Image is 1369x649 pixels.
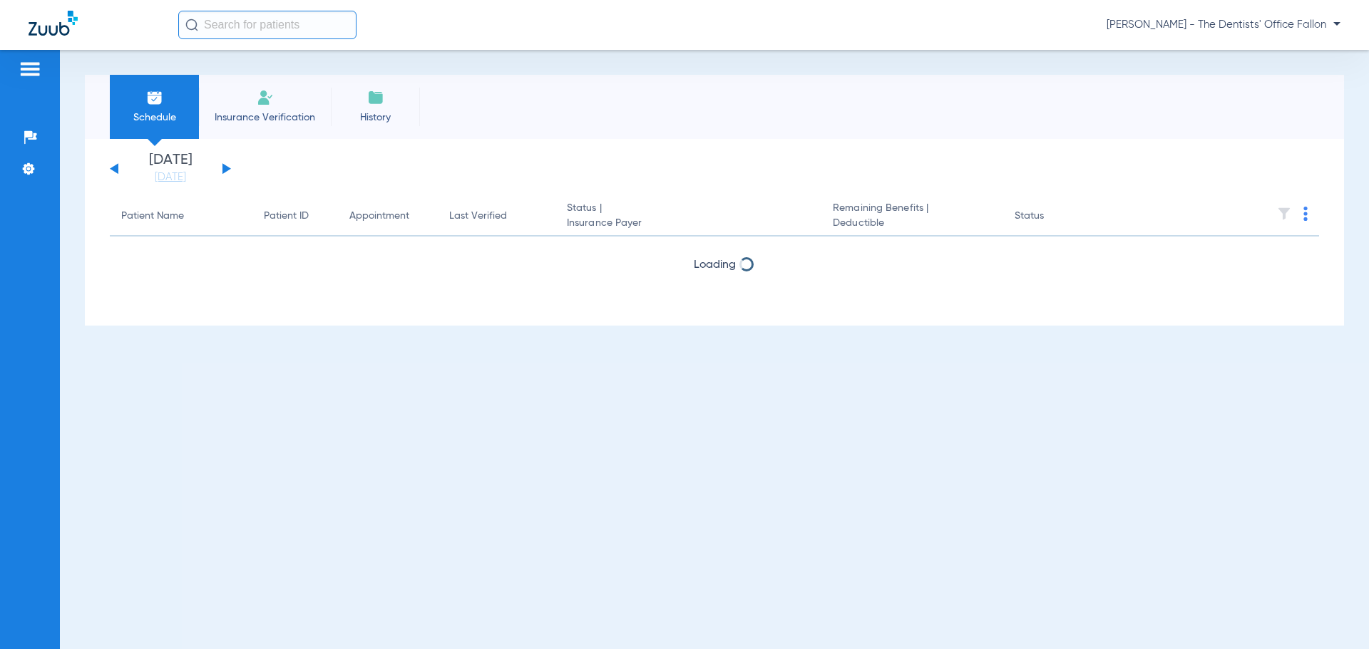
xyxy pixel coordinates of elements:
[1277,207,1291,221] img: filter.svg
[29,11,78,36] img: Zuub Logo
[185,19,198,31] img: Search Icon
[264,209,327,224] div: Patient ID
[128,153,213,185] li: [DATE]
[121,209,184,224] div: Patient Name
[342,110,409,125] span: History
[264,209,309,224] div: Patient ID
[1003,197,1099,237] th: Status
[821,197,1003,237] th: Remaining Benefits |
[210,110,320,125] span: Insurance Verification
[178,11,357,39] input: Search for patients
[121,110,188,125] span: Schedule
[257,89,274,106] img: Manual Insurance Verification
[349,209,426,224] div: Appointment
[833,216,991,231] span: Deductible
[1107,18,1340,32] span: [PERSON_NAME] - The Dentists' Office Fallon
[694,259,736,271] span: Loading
[146,89,163,106] img: Schedule
[349,209,409,224] div: Appointment
[367,89,384,106] img: History
[567,216,810,231] span: Insurance Payer
[121,209,241,224] div: Patient Name
[449,209,544,224] div: Last Verified
[19,61,41,78] img: hamburger-icon
[128,170,213,185] a: [DATE]
[449,209,507,224] div: Last Verified
[555,197,821,237] th: Status |
[1303,207,1308,221] img: group-dot-blue.svg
